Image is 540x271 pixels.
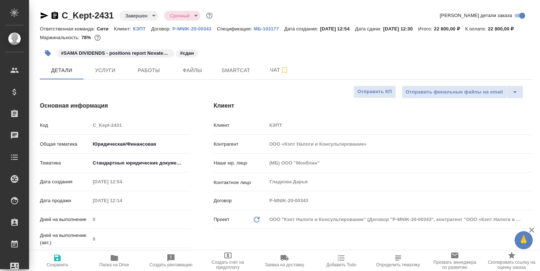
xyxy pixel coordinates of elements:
[214,216,230,223] p: Проект
[131,66,166,75] span: Работы
[151,26,172,32] p: Договор:
[133,25,151,32] a: КЭПТ
[40,216,90,223] p: Дней на выполнение
[406,88,503,96] span: Отправить финальные файлы на email
[46,262,68,267] span: Сохранить
[90,138,191,150] div: Юридическая/Финансовая
[40,26,97,32] p: Ответственная команда:
[256,251,313,271] button: Заявка на доставку
[40,232,90,246] p: Дней на выполнение (авт.)
[199,251,256,271] button: Создать счет на предоплату
[402,86,523,99] div: split button
[376,262,420,267] span: Определить тематику
[254,25,284,32] a: МБ-103177
[40,45,56,61] button: Добавить тэг
[214,122,267,129] p: Клиент
[217,26,254,32] p: Спецификация:
[50,11,59,20] button: Скопировать ссылку
[214,179,267,186] p: Контактное лицо
[150,262,193,267] span: Создать рекламацию
[320,26,355,32] p: [DATE] 12:54
[218,66,253,75] span: Smartcat
[267,195,532,206] input: Пустое поле
[440,12,512,19] span: [PERSON_NAME] детали заказа
[99,262,129,267] span: Папка на Drive
[119,11,158,21] div: Завершен
[40,141,90,148] p: Общая тематика
[81,35,93,40] p: 78%
[40,35,81,40] p: Маржинальность:
[383,26,418,32] p: [DATE] 12:30
[267,120,532,130] input: Пустое поле
[90,157,191,169] div: Стандартные юридические документы, договоры, уставы
[175,66,210,75] span: Файлы
[515,231,533,249] button: 🙏
[267,213,532,226] div: ООО "Кэпт Налоги и Консультирование" (Договор "P-MNIK-20-00343", контрагент "ООО «Кэпт Налоги и К...
[40,122,90,129] p: Код
[93,33,102,42] button: 4144.35 RUB;
[180,50,194,57] p: #сдан
[61,50,170,57] p: #SAMA DIVIDENDS - positions report Novatek (DRs)
[313,251,369,271] button: Добавить Todo
[86,251,142,271] button: Папка на Drive
[114,26,133,32] p: Клиент:
[370,251,426,271] button: Определить тематику
[254,26,284,32] p: МБ-103177
[326,262,356,267] span: Добавить Todo
[517,233,530,248] span: 🙏
[90,234,191,244] input: Пустое поле
[357,88,392,96] span: Отправить КП
[488,26,519,32] p: 22 800,00 ₽
[402,86,507,99] button: Отправить финальные файлы на email
[97,26,114,32] p: Сити
[265,262,304,267] span: Заявка на доставку
[214,101,532,110] h4: Клиент
[44,66,79,75] span: Детали
[90,120,191,130] input: Пустое поле
[29,251,86,271] button: Сохранить
[214,197,267,204] p: Договор
[204,260,251,270] span: Создать счет на предоплату
[267,139,532,149] input: Пустое поле
[175,50,199,56] span: сдан
[123,13,150,19] button: Завершен
[284,26,320,32] p: Дата создания:
[267,158,532,168] input: Пустое поле
[143,251,199,271] button: Создать рекламацию
[90,195,154,206] input: Пустое поле
[164,11,200,21] div: Завершен
[62,11,114,20] a: C_Kept-2431
[40,178,90,185] p: Дата создания
[483,251,540,271] button: Скопировать ссылку на оценку заказа
[488,260,536,270] span: Скопировать ссылку на оценку заказа
[133,26,151,32] p: КЭПТ
[262,66,297,75] span: Чат
[214,141,267,148] p: Контрагент
[88,66,123,75] span: Услуги
[40,101,185,110] h4: Основная информация
[431,260,479,270] span: Призвать менеджера по развитию
[205,11,214,20] button: Доп статусы указывают на важность/срочность заказа
[353,86,396,98] button: Отправить КП
[434,26,465,32] p: 22 800,00 ₽
[172,25,217,32] a: P-MNIK-20-00343
[90,214,191,225] input: Пустое поле
[418,26,434,32] p: Итого:
[355,26,383,32] p: Дата сдачи:
[168,13,192,19] button: Срочный
[40,11,49,20] button: Скопировать ссылку для ЯМессенджера
[426,251,483,271] button: Призвать менеджера по развитию
[90,176,154,187] input: Пустое поле
[40,159,90,167] p: Тематика
[214,159,267,167] p: Наше юр. лицо
[172,26,217,32] p: P-MNIK-20-00343
[40,197,90,204] p: Дата продажи
[280,66,289,75] svg: Подписаться
[465,26,488,32] p: К оплате:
